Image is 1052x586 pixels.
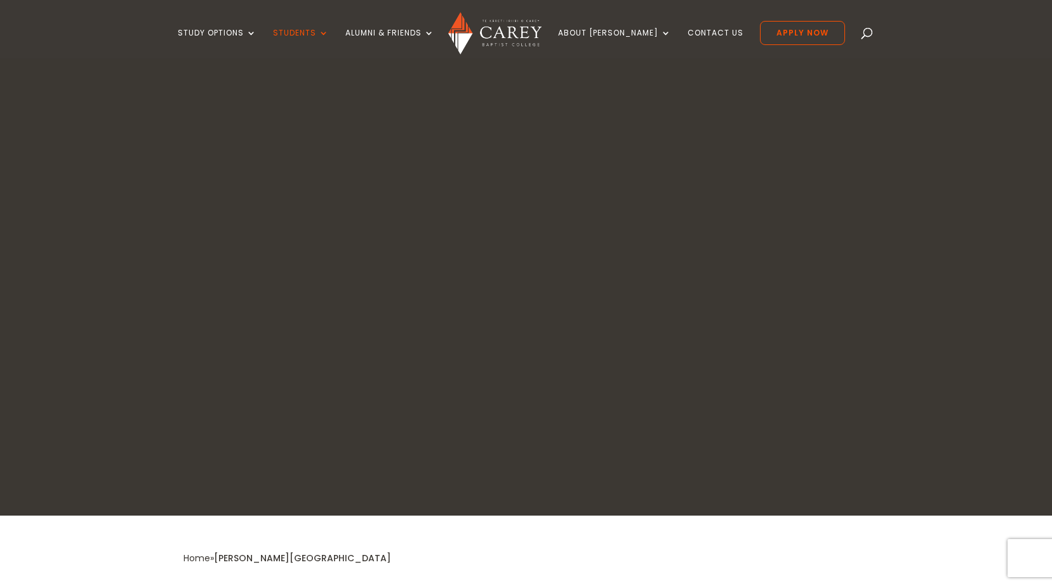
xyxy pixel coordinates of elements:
[178,29,256,58] a: Study Options
[183,552,391,564] span: »
[448,12,542,55] img: Carey Baptist College
[214,552,391,564] span: [PERSON_NAME][GEOGRAPHIC_DATA]
[558,29,671,58] a: About [PERSON_NAME]
[688,29,743,58] a: Contact Us
[345,29,434,58] a: Alumni & Friends
[760,21,845,45] a: Apply Now
[273,29,329,58] a: Students
[183,552,210,564] a: Home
